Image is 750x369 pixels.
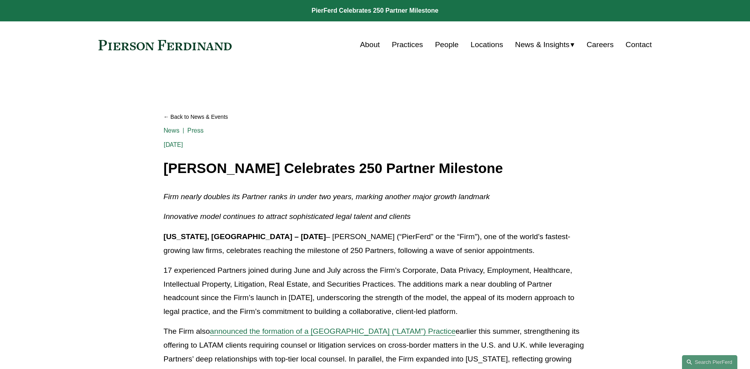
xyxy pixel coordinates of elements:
a: Search this site [682,355,737,369]
a: People [435,37,459,52]
p: – [PERSON_NAME] (“PierFerd” or the “Firm”), one of the world’s fastest-growing law firms, celebra... [164,230,587,257]
strong: [US_STATE], [GEOGRAPHIC_DATA] – [DATE] [164,232,326,241]
a: Locations [470,37,503,52]
a: Back to News & Events [164,110,587,124]
a: folder dropdown [515,37,575,52]
a: About [360,37,380,52]
em: Innovative model continues to attract sophisticated legal talent and clients [164,212,411,221]
a: News [164,127,180,134]
h1: [PERSON_NAME] Celebrates 250 Partner Milestone [164,161,587,176]
span: News & Insights [515,38,570,52]
a: announced the formation of a [GEOGRAPHIC_DATA] (“LATAM”) Practice [210,327,455,335]
em: Firm nearly doubles its Partner ranks in under two years, marking another major growth landmark [164,192,490,201]
a: Press [187,127,204,134]
a: Careers [587,37,614,52]
span: [DATE] [164,141,183,148]
p: 17 experienced Partners joined during June and July across the Firm’s Corporate, Data Privacy, Em... [164,264,587,318]
a: Contact [625,37,652,52]
a: Practices [392,37,423,52]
